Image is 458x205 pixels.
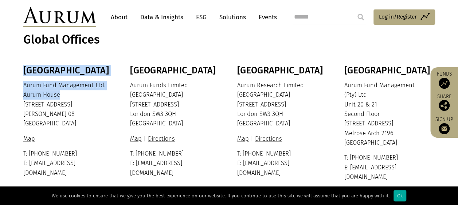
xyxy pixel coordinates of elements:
[137,11,187,24] a: Data & Insights
[237,134,326,144] p: |
[353,10,368,24] input: Submit
[379,12,417,21] span: Log in/Register
[373,9,435,25] a: Log in/Register
[344,65,433,76] h3: [GEOGRAPHIC_DATA]
[23,135,37,142] a: Map
[439,78,450,89] img: Access Funds
[23,149,112,178] p: T: [PHONE_NUMBER] E: [EMAIL_ADDRESS][DOMAIN_NAME]
[255,11,277,24] a: Events
[192,11,210,24] a: ESG
[216,11,250,24] a: Solutions
[130,134,219,144] p: |
[130,135,144,142] a: Map
[130,149,219,178] p: T: [PHONE_NUMBER] E: [EMAIL_ADDRESS][DOMAIN_NAME]
[394,190,406,201] div: Ok
[434,71,454,89] a: Funds
[146,135,177,142] a: Directions
[23,7,96,27] img: Aurum
[253,135,284,142] a: Directions
[23,65,112,76] h3: [GEOGRAPHIC_DATA]
[23,81,112,129] p: Aurum Fund Management Ltd. Aurum House [STREET_ADDRESS] [PERSON_NAME] 08 [GEOGRAPHIC_DATA]
[344,153,433,182] p: T: [PHONE_NUMBER] E: [EMAIL_ADDRESS][DOMAIN_NAME]
[344,81,433,148] p: Aurum Fund Management (Pty) Ltd Unit 20 & 21 Second Floor [STREET_ADDRESS] Melrose Arch 2196 [GEO...
[130,65,219,76] h3: [GEOGRAPHIC_DATA]
[130,81,219,129] p: Aurum Funds Limited [GEOGRAPHIC_DATA] [STREET_ADDRESS] London SW3 3QH [GEOGRAPHIC_DATA]
[434,116,454,134] a: Sign up
[237,135,251,142] a: Map
[107,11,131,24] a: About
[439,100,450,111] img: Share this post
[237,81,326,129] p: Aurum Research Limited [GEOGRAPHIC_DATA] [STREET_ADDRESS] London SW3 3QH [GEOGRAPHIC_DATA]
[237,149,326,178] p: T: [PHONE_NUMBER] E: [EMAIL_ADDRESS][DOMAIN_NAME]
[439,123,450,134] img: Sign up to our newsletter
[237,65,326,76] h3: [GEOGRAPHIC_DATA]
[434,94,454,111] div: Share
[23,33,433,47] h1: Global Offices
